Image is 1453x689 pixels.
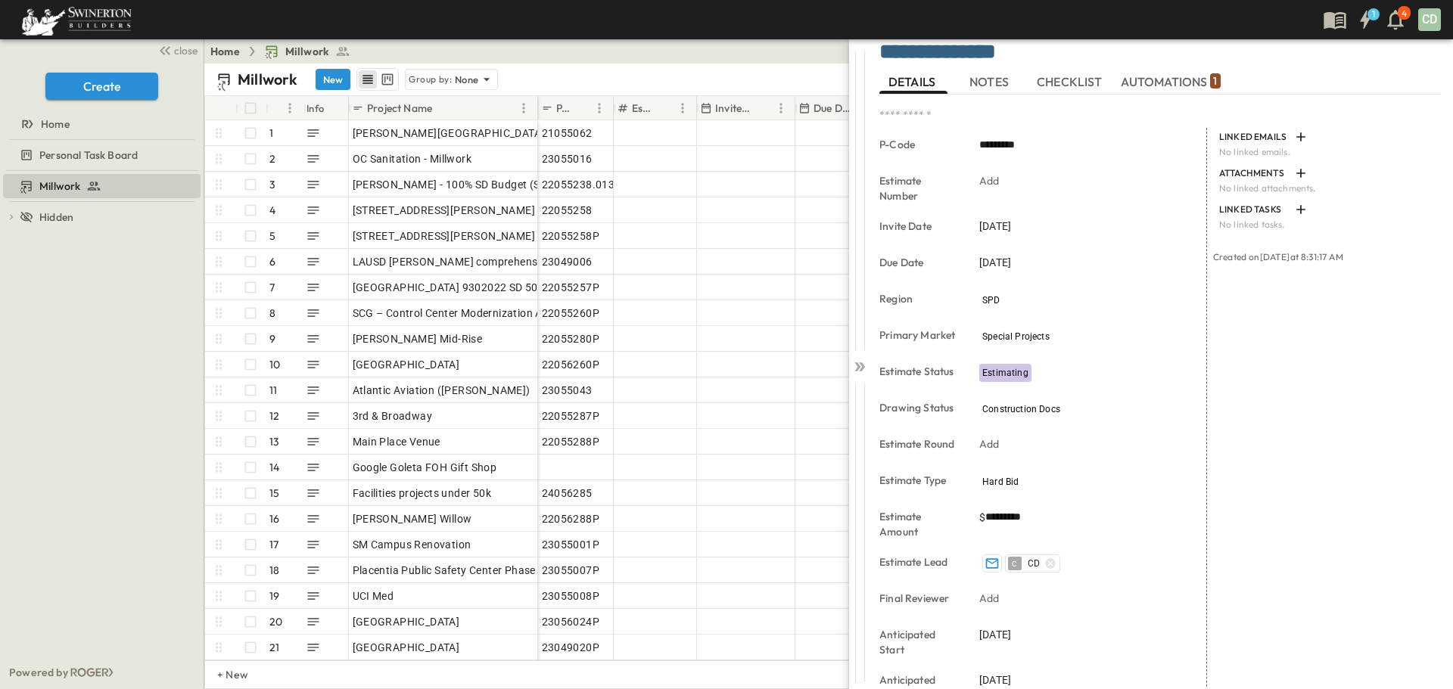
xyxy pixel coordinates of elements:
p: 17 [269,537,278,552]
p: Invite Date [715,101,752,116]
span: [DATE] [979,255,1011,270]
p: 2 [269,151,275,166]
button: Sort [574,100,590,116]
p: Add [979,591,1000,606]
div: test [3,174,201,198]
p: Add [979,436,1000,452]
p: 1 [269,126,273,141]
span: 22056288P [542,511,600,526]
p: No linked attachments. [1219,182,1432,194]
span: Google Goleta FOH Gift Shop [353,460,497,475]
span: 22055238.013200 [542,177,634,192]
p: Anticipated Start [879,627,958,657]
p: 1 [1213,73,1217,88]
span: Estimating [982,368,1028,378]
span: 22055280P [542,331,600,346]
span: 22055260P [542,306,600,321]
p: Project Name [367,101,432,116]
p: 3 [269,177,275,192]
p: ATTACHMENTS [1219,167,1289,179]
span: $ [979,510,985,525]
span: NOTES [969,75,1012,88]
span: [PERSON_NAME] - 100% SD Budget (Self-perform) [353,177,600,192]
p: 15 [269,486,279,501]
p: 9 [269,331,275,346]
p: 14 [269,460,279,475]
p: 19 [269,588,279,604]
button: Menu [590,99,608,117]
p: Drawing Status [879,400,958,415]
span: 23055001P [542,537,600,552]
p: 11 [269,383,277,398]
span: LAUSD [PERSON_NAME] comprehensive modernization [353,254,627,269]
button: Menu [772,99,790,117]
span: 23049020P [542,640,600,655]
span: [PERSON_NAME] Mid-Rise [353,331,483,346]
button: Sort [755,100,772,116]
span: AUTOMATIONS [1121,75,1221,88]
h6: 1 [1372,8,1375,20]
span: close [174,43,198,58]
span: Personal Task Board [39,147,138,163]
span: 22055258P [542,228,600,244]
span: Millwork [285,44,329,59]
span: Facilities projects under 50k [353,486,492,501]
p: P-Code [556,101,571,116]
div: Info [306,87,325,129]
span: CD [1028,557,1040,570]
button: Menu [515,99,533,117]
span: 22055258 [542,203,593,218]
button: Sort [435,100,452,116]
span: Millwork [39,178,80,194]
span: 3rd & Broadway [353,408,433,424]
span: Home [41,116,70,132]
p: 18 [269,563,279,578]
p: Group by: [409,72,452,87]
p: Millwork [238,69,297,90]
span: Placentia Public Safety Center Phase 2 [353,563,545,578]
p: Region [879,291,958,306]
p: 21 [269,640,279,655]
p: 16 [269,511,279,526]
div: test [3,143,201,167]
span: 23055016 [542,151,593,166]
span: Hidden [39,209,73,225]
p: 20 [269,614,282,629]
span: 21055062 [542,126,593,141]
span: SPD [982,295,1000,306]
span: DETAILS [888,75,938,88]
span: [PERSON_NAME] Willow [353,511,472,526]
p: 4 [1402,8,1407,20]
span: UCI Med [353,588,394,604]
p: 10 [269,357,280,372]
p: 4 [269,203,275,218]
p: 7 [269,280,275,295]
p: P-Code [879,137,958,152]
p: Due Date [879,255,958,270]
span: 22055287P [542,408,600,424]
div: Info [303,96,349,120]
span: 22055257P [542,280,600,295]
span: [GEOGRAPHIC_DATA] [353,357,460,372]
span: [STREET_ADDRESS][PERSON_NAME] All scope except Unit install. [353,228,677,244]
p: Invite Date [879,219,958,234]
p: 12 [269,408,279,424]
p: No linked emails. [1219,146,1432,158]
span: [DATE] [979,219,1011,234]
p: 5 [269,228,275,244]
div: CD [1418,8,1441,31]
span: 23055008P [542,588,600,604]
span: SCG – Control Center Modernization ACT/Panels [353,306,595,321]
span: 23055043 [542,383,593,398]
div: # [266,96,303,120]
button: Create [45,73,158,100]
span: Atlantic Aviation ([PERSON_NAME]) [353,383,530,398]
p: Primary Market [879,327,958,343]
div: table view [356,68,399,91]
nav: breadcrumbs [210,44,359,59]
p: LINKED TASKS [1219,203,1289,216]
span: 22055288P [542,434,600,449]
p: 6 [269,254,275,269]
p: 8 [269,306,275,321]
